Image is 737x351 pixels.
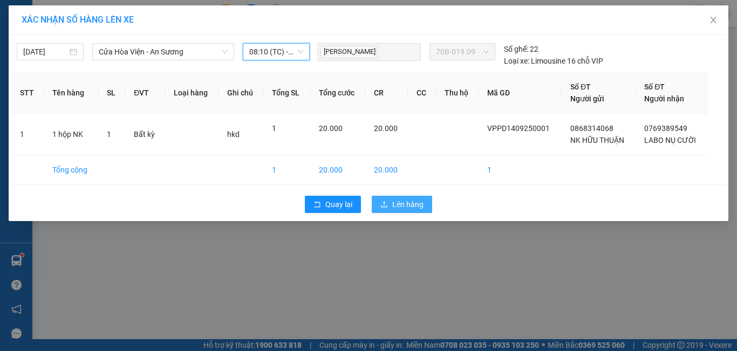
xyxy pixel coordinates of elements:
span: Số ĐT [644,82,665,91]
th: Loại hàng [165,72,219,114]
span: 08:10 (TC) - 70B-019.09 [249,44,303,60]
td: Bất kỳ [125,114,165,155]
button: Close [698,5,728,36]
td: 1 [479,155,562,185]
span: VPPD1409250001 [54,68,113,77]
span: VPPD1409250001 [487,124,550,133]
span: 0769389549 [644,124,687,133]
span: 20.000 [319,124,343,133]
td: 20.000 [310,155,365,185]
span: 1 [107,130,111,139]
th: Ghi chú [219,72,263,114]
th: Tổng SL [263,72,310,114]
td: 1 hộp NK [44,114,98,155]
strong: ĐỒNG PHƯỚC [85,6,148,15]
span: ----------------------------------------- [29,58,132,67]
img: logo [4,6,52,54]
span: close [709,16,718,24]
td: 1 [11,114,44,155]
th: Tên hàng [44,72,98,114]
td: 20.000 [365,155,408,185]
span: 70B-019.09 [436,44,489,60]
th: Mã GD [479,72,562,114]
th: SL [98,72,125,114]
span: Hotline: 19001152 [85,48,132,54]
td: 1 [263,155,310,185]
span: 20.000 [374,124,398,133]
span: Bến xe [GEOGRAPHIC_DATA] [85,17,145,31]
input: 14/09/2025 [23,46,67,58]
span: Quay lại [325,198,352,210]
span: NK HỮU THUẬN [570,136,624,144]
span: Lên hàng [392,198,424,210]
button: rollbackQuay lại [305,196,361,213]
th: CR [365,72,408,114]
span: 0868314068 [570,124,613,133]
span: down [222,49,228,55]
span: Cửa Hòa Viện - An Sương [99,44,228,60]
td: Tổng cộng [44,155,98,185]
span: Loại xe: [504,55,529,67]
span: Người gửi [570,94,604,103]
th: Tổng cước [310,72,365,114]
span: Số ghế: [504,43,528,55]
span: hkd [227,130,240,139]
span: XÁC NHẬN SỐ HÀNG LÊN XE [22,15,134,25]
th: Thu hộ [436,72,479,114]
th: ĐVT [125,72,165,114]
th: CC [408,72,436,114]
span: 08:35:04 [DATE] [24,78,66,85]
span: 01 Võ Văn Truyện, KP.1, Phường 2 [85,32,148,46]
span: [PERSON_NAME] [320,46,377,58]
span: rollback [313,201,321,209]
th: STT [11,72,44,114]
div: 22 [504,43,538,55]
span: [PERSON_NAME]: [3,70,113,76]
span: In ngày: [3,78,66,85]
span: 1 [272,124,276,133]
div: Limousine 16 chỗ VIP [504,55,603,67]
span: upload [380,201,388,209]
span: Số ĐT [570,82,591,91]
button: uploadLên hàng [372,196,432,213]
span: Người nhận [644,94,684,103]
span: LABO NỤ CƯỜI [644,136,696,144]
